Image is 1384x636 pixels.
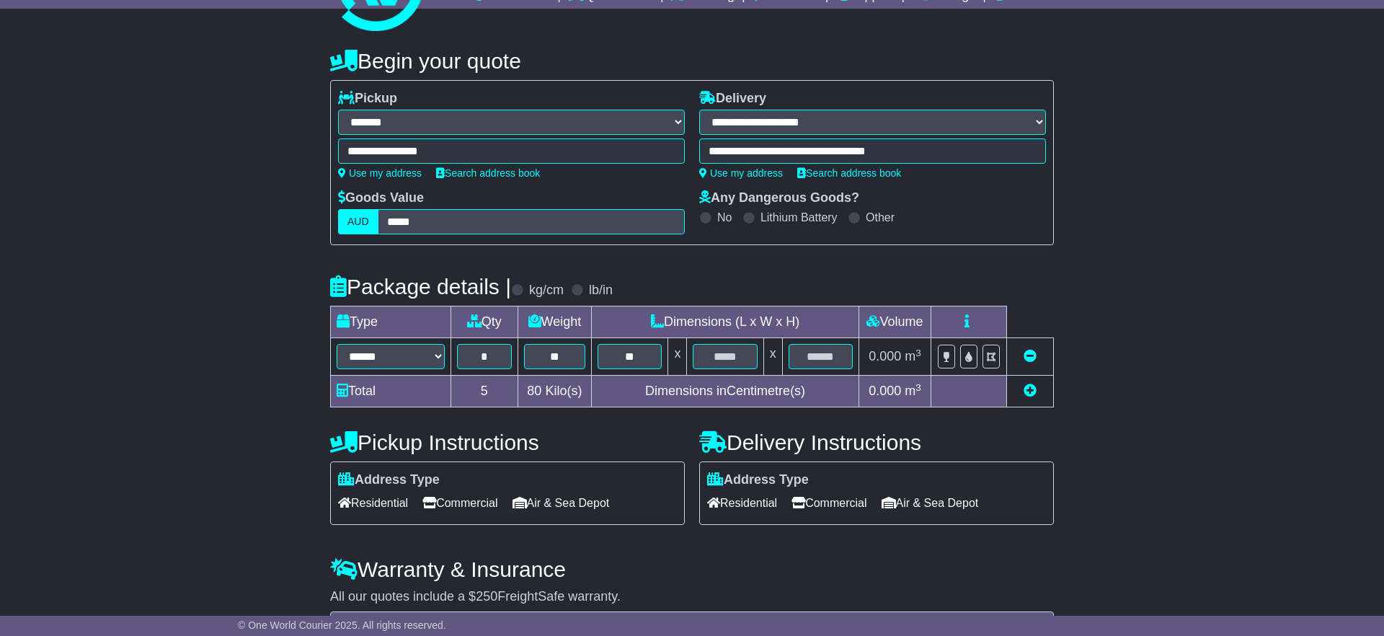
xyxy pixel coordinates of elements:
[436,167,540,179] a: Search address book
[699,190,859,206] label: Any Dangerous Goods?
[451,306,518,338] td: Qty
[338,492,408,514] span: Residential
[869,349,901,363] span: 0.000
[330,49,1054,73] h4: Begin your quote
[330,589,1054,605] div: All our quotes include a $ FreightSafe warranty.
[707,492,777,514] span: Residential
[869,384,901,398] span: 0.000
[513,492,610,514] span: Air & Sea Depot
[592,306,859,338] td: Dimensions (L x W x H)
[699,91,766,107] label: Delivery
[338,472,440,488] label: Address Type
[699,167,783,179] a: Use my address
[331,376,451,407] td: Total
[866,211,895,224] label: Other
[859,306,931,338] td: Volume
[338,209,378,234] label: AUD
[717,211,732,224] label: No
[882,492,979,514] span: Air & Sea Depot
[905,349,921,363] span: m
[330,275,511,299] h4: Package details |
[699,430,1054,454] h4: Delivery Instructions
[1024,384,1037,398] a: Add new item
[338,91,397,107] label: Pickup
[529,283,564,299] label: kg/cm
[763,338,782,376] td: x
[330,557,1054,581] h4: Warranty & Insurance
[451,376,518,407] td: 5
[338,190,424,206] label: Goods Value
[238,619,446,631] span: © One World Courier 2025. All rights reserved.
[476,589,497,604] span: 250
[422,492,497,514] span: Commercial
[592,376,859,407] td: Dimensions in Centimetre(s)
[915,382,921,393] sup: 3
[338,167,422,179] a: Use my address
[331,306,451,338] td: Type
[915,348,921,358] sup: 3
[760,211,838,224] label: Lithium Battery
[330,430,685,454] h4: Pickup Instructions
[791,492,866,514] span: Commercial
[707,472,809,488] label: Address Type
[518,306,592,338] td: Weight
[527,384,541,398] span: 80
[518,376,592,407] td: Kilo(s)
[1024,349,1037,363] a: Remove this item
[668,338,687,376] td: x
[905,384,921,398] span: m
[589,283,613,299] label: lb/in
[797,167,901,179] a: Search address book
